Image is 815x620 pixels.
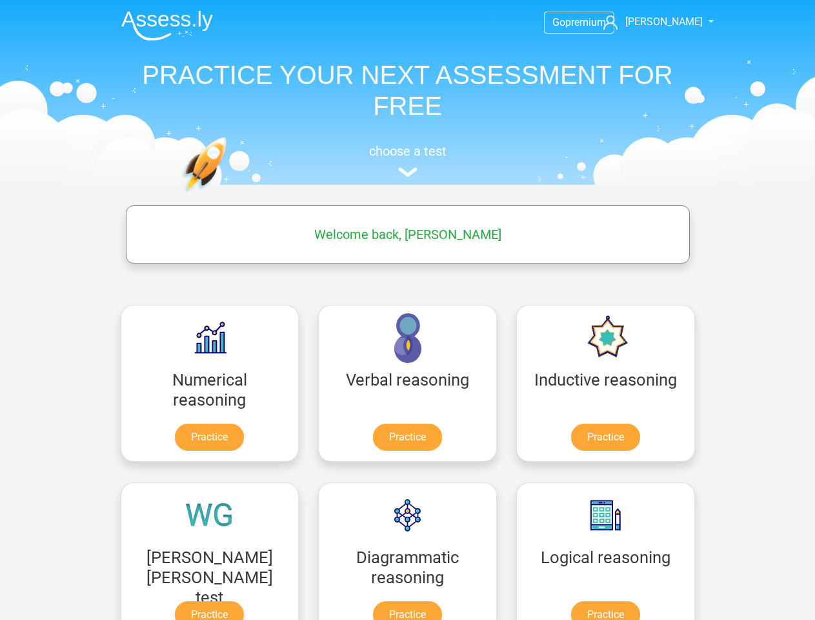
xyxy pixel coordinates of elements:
img: Assessly [121,10,213,41]
a: choose a test [111,143,705,178]
a: Gopremium [545,14,614,31]
span: premium [565,16,606,28]
a: Practice [175,424,244,451]
h1: PRACTICE YOUR NEXT ASSESSMENT FOR FREE [111,59,705,121]
img: assessment [398,167,418,177]
span: [PERSON_NAME] [625,15,703,28]
a: [PERSON_NAME] [598,14,704,30]
a: Practice [571,424,640,451]
h5: Welcome back, [PERSON_NAME] [132,227,683,242]
h5: choose a test [111,143,705,159]
img: practice [182,137,277,254]
span: Go [552,16,565,28]
a: Practice [373,424,442,451]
